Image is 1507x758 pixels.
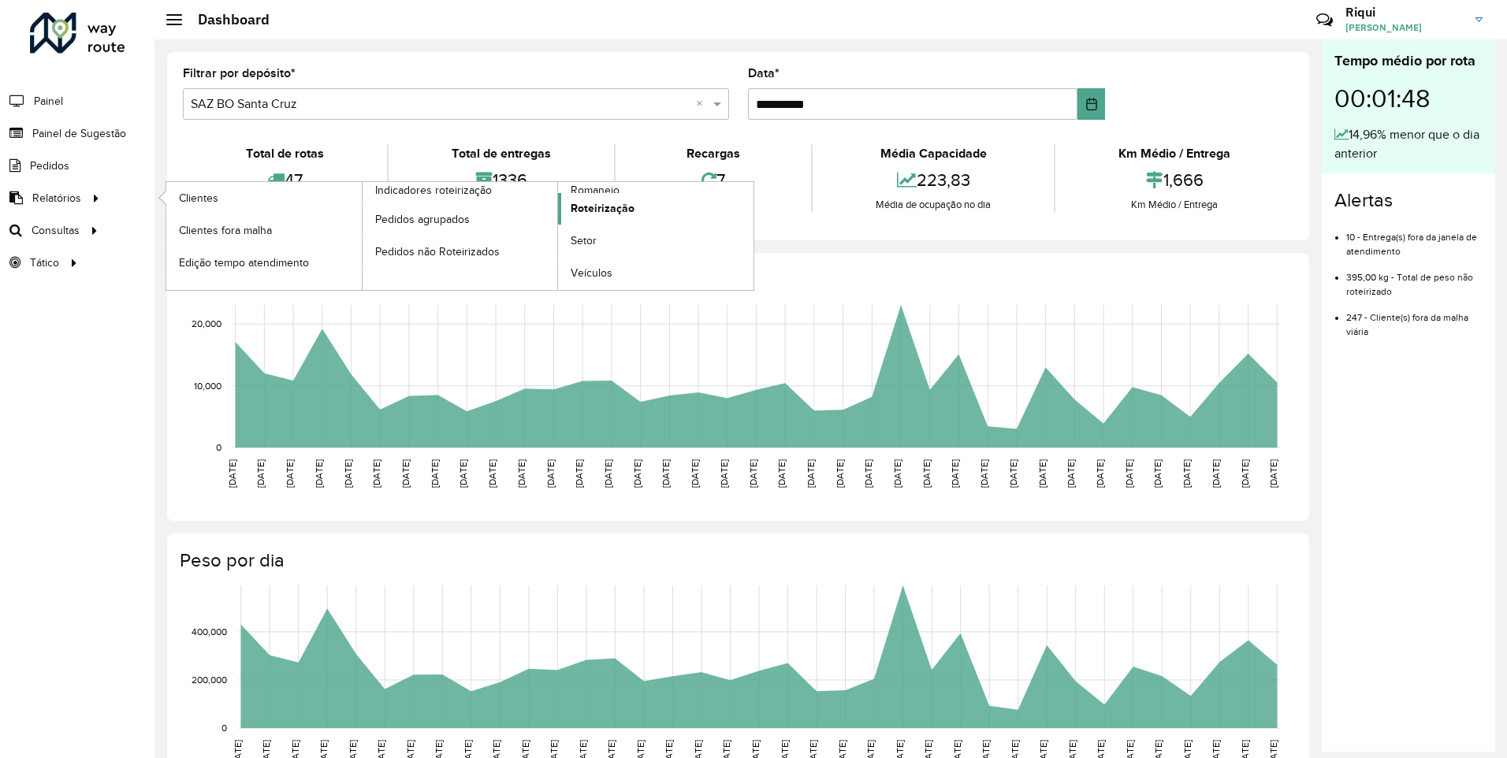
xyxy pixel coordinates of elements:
div: Km Médio / Entrega [1059,144,1289,163]
li: 247 - Cliente(s) fora da malha viária [1346,299,1483,339]
text: [DATE] [776,459,787,488]
h4: Peso por dia [180,549,1293,572]
text: 20,000 [192,318,221,329]
text: [DATE] [690,459,700,488]
text: [DATE] [516,459,527,488]
text: [DATE] [603,459,613,488]
text: [DATE] [719,459,729,488]
text: [DATE] [660,459,671,488]
text: 0 [216,442,221,452]
div: 1,666 [1059,163,1289,197]
div: 47 [187,163,383,197]
span: Setor [571,232,597,249]
a: Setor [558,225,753,257]
span: [PERSON_NAME] [1345,20,1464,35]
span: Edição tempo atendimento [179,255,309,271]
a: Indicadores roteirização [166,182,558,290]
a: Veículos [558,258,753,289]
div: 7 [620,163,808,197]
text: [DATE] [950,459,960,488]
span: Painel [34,93,63,110]
a: Roteirização [558,193,753,225]
text: [DATE] [1124,459,1134,488]
text: [DATE] [892,459,902,488]
label: Data [748,64,780,83]
h4: Alertas [1334,189,1483,212]
text: [DATE] [255,459,266,488]
text: 400,000 [192,626,227,637]
text: [DATE] [430,459,440,488]
text: [DATE] [748,459,758,488]
span: Pedidos [30,158,69,174]
a: Edição tempo atendimento [166,247,362,278]
span: Pedidos agrupados [375,211,470,228]
text: [DATE] [1008,459,1018,488]
span: Roteirização [571,200,634,217]
text: [DATE] [1181,459,1192,488]
a: Contato Rápido [1308,3,1341,37]
text: [DATE] [371,459,381,488]
text: 10,000 [194,381,221,391]
a: Pedidos agrupados [363,203,558,235]
text: [DATE] [921,459,932,488]
text: [DATE] [1037,459,1047,488]
text: [DATE] [1095,459,1105,488]
li: 395,00 kg - Total de peso não roteirizado [1346,258,1483,299]
button: Choose Date [1077,88,1105,120]
text: [DATE] [1152,459,1163,488]
text: [DATE] [285,459,295,488]
h3: Riqui [1345,5,1464,20]
text: [DATE] [632,459,642,488]
span: Indicadores roteirização [375,182,492,199]
div: 00:01:48 [1334,72,1483,125]
div: Total de rotas [187,144,383,163]
span: Clear all [696,95,709,113]
span: Consultas [32,222,80,239]
div: Km Médio / Entrega [1059,197,1289,213]
text: [DATE] [979,459,989,488]
span: Veículos [571,265,612,281]
text: [DATE] [545,459,556,488]
div: Total de entregas [393,144,610,163]
text: [DATE] [806,459,816,488]
div: Recargas [620,144,808,163]
div: Tempo médio por rota [1334,50,1483,72]
text: [DATE] [1211,459,1221,488]
text: [DATE] [343,459,353,488]
span: Painel de Sugestão [32,125,126,142]
div: Média Capacidade [817,144,1050,163]
span: Clientes fora malha [179,222,272,239]
text: [DATE] [835,459,845,488]
text: [DATE] [1240,459,1250,488]
text: [DATE] [1268,459,1278,488]
text: [DATE] [458,459,468,488]
span: Pedidos não Roteirizados [375,243,500,260]
div: 14,96% menor que o dia anterior [1334,125,1483,163]
span: Tático [30,255,59,271]
div: 1336 [393,163,610,197]
text: [DATE] [863,459,873,488]
a: Clientes [166,182,362,214]
span: Clientes [179,190,218,206]
text: [DATE] [1066,459,1076,488]
a: Clientes fora malha [166,214,362,246]
label: Filtrar por depósito [183,64,296,83]
h2: Dashboard [182,11,270,28]
text: [DATE] [574,459,584,488]
text: 0 [221,723,227,733]
span: Romaneio [571,182,620,199]
a: Romaneio [363,182,754,290]
text: [DATE] [227,459,237,488]
text: [DATE] [487,459,497,488]
text: [DATE] [314,459,324,488]
li: 10 - Entrega(s) fora da janela de atendimento [1346,218,1483,258]
span: Relatórios [32,190,81,206]
text: [DATE] [400,459,411,488]
div: Média de ocupação no dia [817,197,1050,213]
a: Pedidos não Roteirizados [363,236,558,267]
text: 200,000 [192,674,227,685]
div: 223,83 [817,163,1050,197]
